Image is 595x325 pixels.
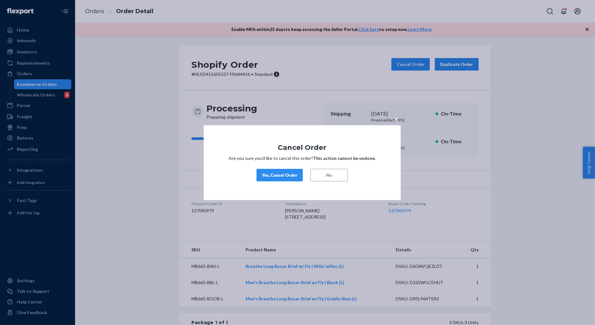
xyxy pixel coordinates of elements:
div: Yes, Cancel Order [262,172,297,178]
button: No [310,169,348,181]
button: Yes, Cancel Order [257,169,303,181]
strong: This action cannot be undone. [313,155,376,161]
h1: Cancel Order [222,144,382,151]
p: Are you sure you’d like to cancel this order? [222,155,382,161]
span: × [394,114,399,124]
